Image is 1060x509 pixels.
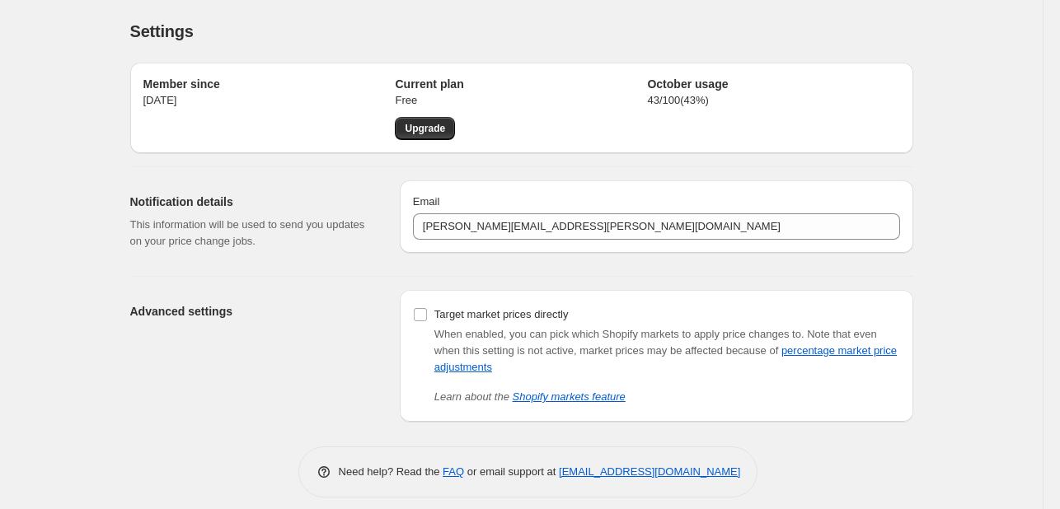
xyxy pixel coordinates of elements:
p: [DATE] [143,92,396,109]
a: FAQ [443,465,464,478]
span: When enabled, you can pick which Shopify markets to apply price changes to. [434,328,804,340]
p: 43 / 100 ( 43 %) [647,92,899,109]
span: or email support at [464,465,559,478]
h2: Current plan [395,76,647,92]
a: Upgrade [395,117,455,140]
span: Need help? Read the [339,465,443,478]
p: This information will be used to send you updates on your price change jobs. [130,217,373,250]
span: Note that even when this setting is not active, market prices may be affected because of [434,328,897,373]
span: Upgrade [405,122,445,135]
a: Shopify markets feature [513,390,626,403]
a: [EMAIL_ADDRESS][DOMAIN_NAME] [559,465,740,478]
p: Free [395,92,647,109]
h2: October usage [647,76,899,92]
i: Learn about the [434,390,626,403]
span: Target market prices directly [434,308,569,320]
span: Email [413,195,440,208]
h2: Advanced settings [130,303,373,320]
span: Settings [130,22,194,40]
h2: Notification details [130,194,373,210]
h2: Member since [143,76,396,92]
